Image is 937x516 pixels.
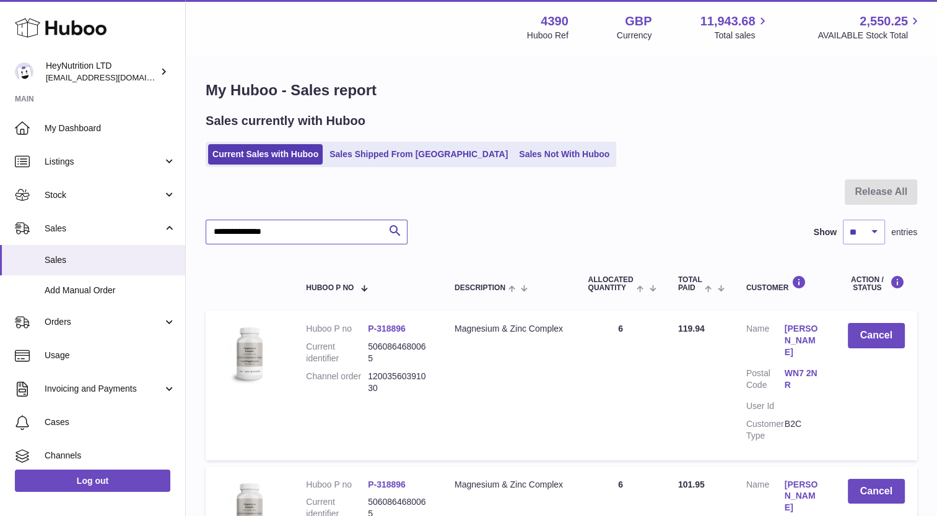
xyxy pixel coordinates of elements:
a: P-318896 [368,479,406,489]
dt: Postal Code [746,368,785,394]
span: Huboo P no [306,284,354,292]
span: Sales [45,254,176,266]
strong: GBP [625,13,652,30]
span: Cases [45,416,176,428]
dt: Customer Type [746,418,785,442]
div: Action / Status [848,275,905,292]
div: Huboo Ref [527,30,569,41]
span: Invoicing and Payments [45,383,163,395]
dt: Huboo P no [306,323,368,335]
div: Magnesium & Zinc Complex [455,323,564,335]
h1: My Huboo - Sales report [206,80,917,100]
button: Cancel [848,323,905,348]
dt: Channel order [306,371,368,394]
span: Add Manual Order [45,285,176,296]
a: 11,943.68 Total sales [700,13,769,41]
a: P-318896 [368,324,406,333]
dt: Current identifier [306,341,368,364]
span: ALLOCATED Quantity [588,276,634,292]
a: 2,550.25 AVAILABLE Stock Total [817,13,922,41]
span: AVAILABLE Stock Total [817,30,922,41]
a: Sales Not With Huboo [515,144,614,165]
a: Current Sales with Huboo [208,144,323,165]
dd: 12003560391030 [368,371,430,394]
button: Cancel [848,479,905,504]
span: Orders [45,316,163,328]
h2: Sales currently with Huboo [206,113,365,129]
span: 119.94 [678,324,705,333]
span: Channels [45,450,176,462]
div: Customer [746,275,823,292]
span: Stock [45,189,163,201]
a: Sales Shipped From [GEOGRAPHIC_DATA] [325,144,512,165]
td: 6 [575,311,665,460]
a: [PERSON_NAME] [785,323,823,358]
span: Sales [45,223,163,234]
img: info@heynutrition.com [15,62,33,81]
a: Log out [15,470,170,492]
span: Listings [45,156,163,168]
span: Total sales [714,30,769,41]
dd: 5060864680065 [368,341,430,364]
dd: B2C [785,418,823,442]
span: 11,943.68 [700,13,755,30]
span: 101.95 [678,479,705,489]
div: Magnesium & Zinc Complex [455,479,564,491]
strong: 4390 [541,13,569,30]
a: WN7 2NR [785,368,823,391]
span: Total paid [678,276,702,292]
span: [EMAIL_ADDRESS][DOMAIN_NAME] [46,72,182,82]
div: HeyNutrition LTD [46,60,157,84]
label: Show [814,226,837,238]
dt: User Id [746,400,785,412]
a: [PERSON_NAME] [785,479,823,514]
span: Usage [45,350,176,361]
dt: Huboo P no [306,479,368,491]
span: My Dashboard [45,123,176,134]
img: 43901725567059.jpg [218,323,280,385]
dt: Name [746,323,785,361]
span: entries [891,226,917,238]
span: 2,550.25 [860,13,908,30]
div: Currency [617,30,652,41]
span: Description [455,284,505,292]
